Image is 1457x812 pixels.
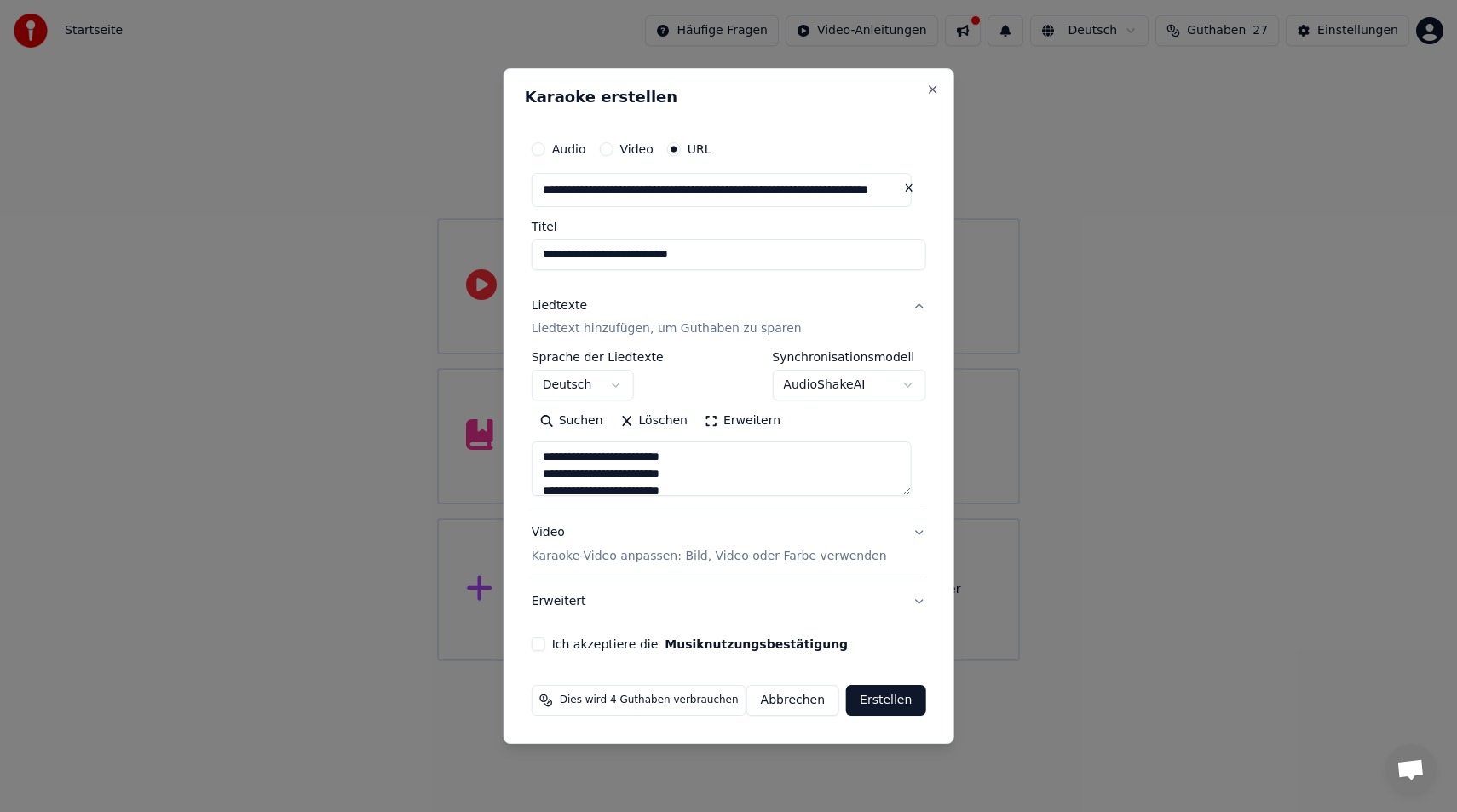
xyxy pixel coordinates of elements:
[532,511,926,579] button: VideoKaraoke-Video anpassen: Bild, Video oder Farbe verwenden
[532,579,926,624] button: Erweitert
[688,143,711,155] label: URL
[532,297,587,314] div: Liedtexte
[846,685,925,716] button: Erstellen
[552,638,848,650] label: Ich akzeptiere die
[532,284,926,352] button: LiedtexteLiedtext hinzufügen, um Guthaben zu sparen
[532,221,926,233] label: Titel
[696,408,789,435] button: Erweitern
[525,89,933,105] h2: Karaoke erstellen
[746,685,839,716] button: Abbrechen
[532,321,802,338] p: Liedtext hinzufügen, um Guthaben zu sparen
[532,548,887,565] p: Karaoke-Video anpassen: Bild, Video oder Farbe verwenden
[665,638,848,650] button: Ich akzeptiere die
[532,408,612,435] button: Suchen
[532,352,664,364] label: Sprache der Liedtexte
[619,143,653,155] label: Video
[532,352,926,510] div: LiedtexteLiedtext hinzufügen, um Guthaben zu sparen
[772,352,925,364] label: Synchronisationsmodell
[532,525,887,566] div: Video
[552,143,586,155] label: Audio
[612,408,696,435] button: Löschen
[560,694,739,707] span: Dies wird 4 Guthaben verbrauchen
